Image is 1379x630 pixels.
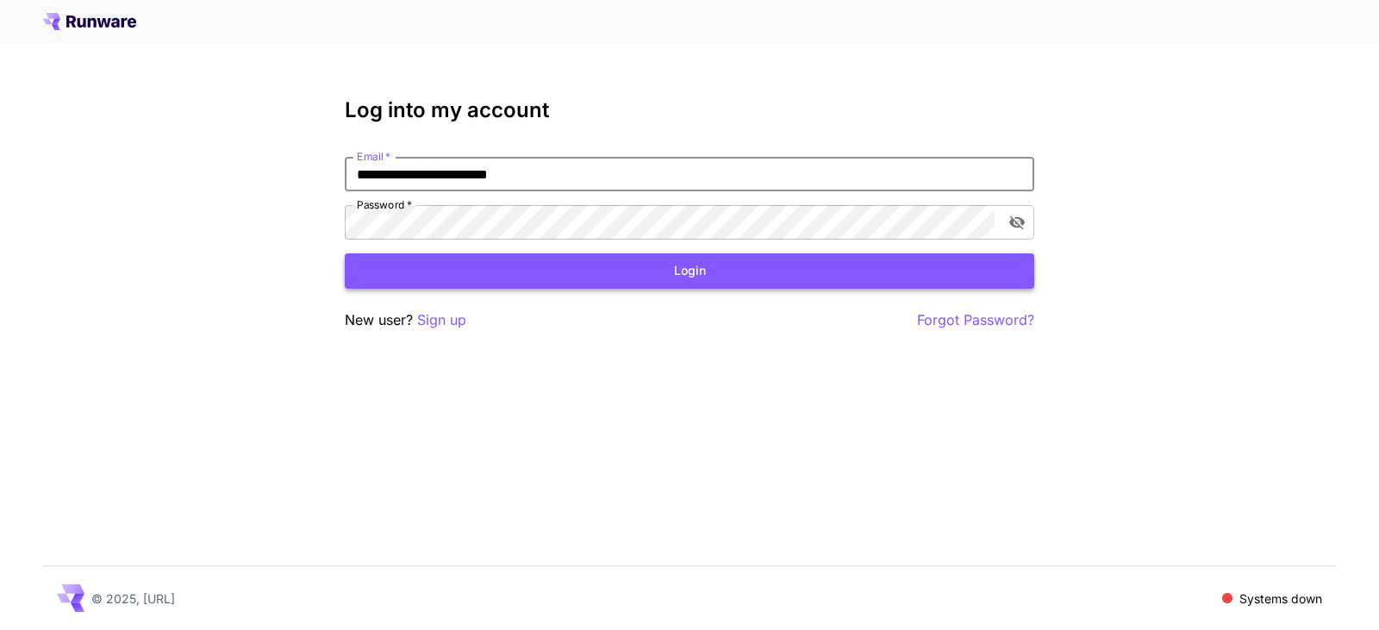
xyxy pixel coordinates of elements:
button: Forgot Password? [917,309,1034,331]
button: Sign up [417,309,466,331]
label: Password [357,197,412,212]
button: Login [345,253,1034,289]
p: New user? [345,309,466,331]
p: Systems down [1239,589,1322,608]
h3: Log into my account [345,98,1034,122]
p: © 2025, [URL] [91,589,175,608]
label: Email [357,149,390,164]
button: toggle password visibility [1001,207,1033,238]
